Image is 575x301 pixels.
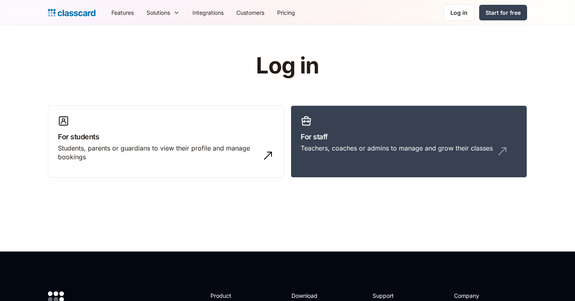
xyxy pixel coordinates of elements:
[450,8,468,17] div: Log in
[444,4,474,21] a: Log in
[479,5,527,20] a: Start for free
[105,4,140,22] a: Features
[373,291,405,300] h2: Support
[147,8,170,17] div: Solutions
[454,291,507,300] h2: Company
[161,53,414,78] h1: Log in
[301,131,517,142] h3: For staff
[48,105,284,178] a: For studentsStudents, parents or guardians to view their profile and manage bookings
[291,105,527,178] a: For staffTeachers, coaches or admins to manage and grow their classes
[301,144,493,152] div: Teachers, coaches or admins to manage and grow their classes
[186,4,230,22] a: Integrations
[210,291,253,300] h2: Product
[140,4,186,22] div: Solutions
[230,4,271,22] a: Customers
[486,8,521,17] div: Start for free
[271,4,301,22] a: Pricing
[48,7,95,18] a: home
[58,144,258,162] div: Students, parents or guardians to view their profile and manage bookings
[58,131,274,142] h3: For students
[291,291,324,300] h2: Download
